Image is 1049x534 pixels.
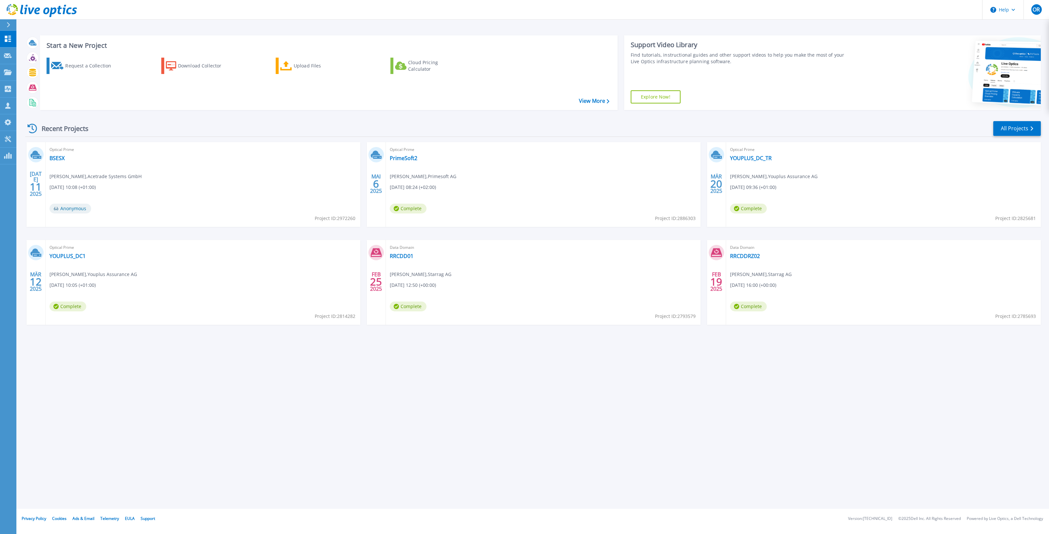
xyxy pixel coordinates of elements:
[579,98,609,104] a: View More
[30,279,42,285] span: 12
[49,282,96,289] span: [DATE] 10:05 (+01:00)
[655,313,696,320] span: Project ID: 2793579
[631,90,681,103] a: Explore Now!
[730,282,776,289] span: [DATE] 16:00 (+00:00)
[49,173,142,180] span: [PERSON_NAME] , Acetrade Systems GmbH
[655,215,696,222] span: Project ID: 2886303
[730,155,772,161] a: YOUPLUS_DC_TR
[967,517,1043,521] li: Powered by Live Optics, a Dell Technology
[995,313,1036,320] span: Project ID: 2785693
[993,121,1041,136] a: All Projects
[30,172,42,196] div: [DATE] 2025
[730,173,818,180] span: [PERSON_NAME] , Youplus Assurance AG
[390,173,456,180] span: [PERSON_NAME] , Primesoft AG
[370,172,382,196] div: MAI 2025
[49,244,356,251] span: Optical Prime
[390,282,436,289] span: [DATE] 12:50 (+00:00)
[30,270,42,294] div: MÄR 2025
[49,204,91,213] span: Anonymous
[370,270,382,294] div: FEB 2025
[390,302,426,311] span: Complete
[315,313,355,320] span: Project ID: 2814282
[30,184,42,190] span: 11
[25,120,97,137] div: Recent Projects
[390,184,436,191] span: [DATE] 08:24 (+02:00)
[730,271,792,278] span: [PERSON_NAME] , Starrag AG
[390,155,417,161] a: PrimeSoft2
[100,516,119,521] a: Telemetry
[47,58,120,74] a: Request a Collection
[141,516,155,521] a: Support
[898,517,961,521] li: © 2025 Dell Inc. All Rights Reserved
[390,253,413,259] a: RRCDD01
[49,184,96,191] span: [DATE] 10:08 (+01:00)
[390,244,697,251] span: Data Domain
[710,279,722,285] span: 19
[49,302,86,311] span: Complete
[72,516,94,521] a: Ads & Email
[848,517,892,521] li: Version: [TECHNICAL_ID]
[52,516,67,521] a: Cookies
[161,58,234,74] a: Download Collector
[631,52,848,65] div: Find tutorials, instructional guides and other support videos to help you make the most of your L...
[995,215,1036,222] span: Project ID: 2825681
[730,204,767,213] span: Complete
[730,253,760,259] a: RRCDDRZ02
[408,59,461,72] div: Cloud Pricing Calculator
[49,253,86,259] a: YOUPLUS_DC1
[730,146,1037,153] span: Optical Prime
[276,58,349,74] a: Upload Files
[730,302,767,311] span: Complete
[65,59,118,72] div: Request a Collection
[390,146,697,153] span: Optical Prime
[315,215,355,222] span: Project ID: 2972260
[22,516,46,521] a: Privacy Policy
[390,271,451,278] span: [PERSON_NAME] , Starrag AG
[1033,7,1040,12] span: OR
[370,279,382,285] span: 25
[710,172,722,196] div: MÄR 2025
[49,146,356,153] span: Optical Prime
[710,270,722,294] div: FEB 2025
[125,516,135,521] a: EULA
[730,244,1037,251] span: Data Domain
[390,58,464,74] a: Cloud Pricing Calculator
[49,155,65,161] a: BSESX
[631,41,848,49] div: Support Video Library
[294,59,346,72] div: Upload Files
[373,181,379,187] span: 6
[178,59,230,72] div: Download Collector
[710,181,722,187] span: 20
[47,42,609,49] h3: Start a New Project
[730,184,776,191] span: [DATE] 09:36 (+01:00)
[49,271,137,278] span: [PERSON_NAME] , Youplus Assurance AG
[390,204,426,213] span: Complete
